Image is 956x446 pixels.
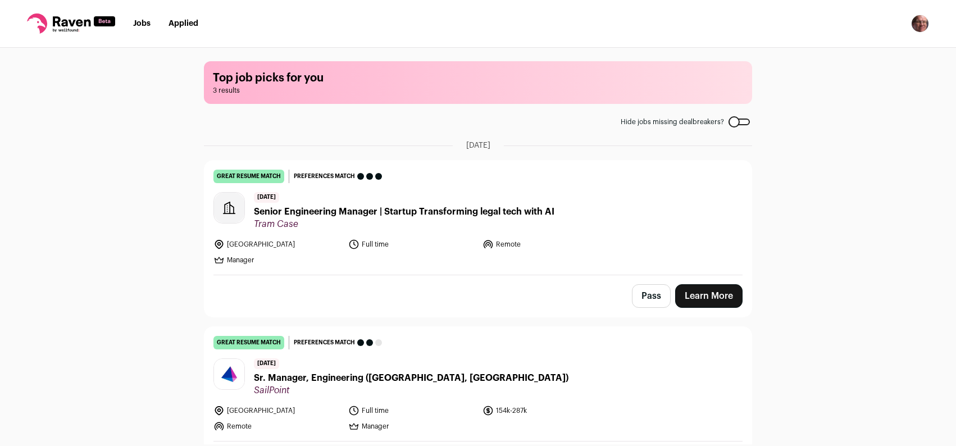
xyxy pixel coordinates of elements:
span: Hide jobs missing dealbreakers? [621,117,724,126]
span: SailPoint [254,385,568,396]
img: company-logo-placeholder-414d4e2ec0e2ddebbe968bf319fdfe5acfe0c9b87f798d344e800bc9a89632a0.png [214,193,244,223]
span: 3 results [213,86,743,95]
h1: Top job picks for you [213,70,743,86]
li: [GEOGRAPHIC_DATA] [213,405,342,416]
span: [DATE] [466,140,490,151]
span: Preferences match [294,171,355,182]
span: Senior Engineering Manager | Startup Transforming legal tech with AI [254,205,554,219]
li: Manager [348,421,476,432]
a: Learn More [675,284,743,308]
a: Applied [169,20,198,28]
li: Remote [213,421,342,432]
div: great resume match [213,336,284,349]
li: Full time [348,405,476,416]
span: [DATE] [254,192,279,203]
div: great resume match [213,170,284,183]
span: Tram Case [254,219,554,230]
li: Remote [482,239,611,250]
li: Manager [213,254,342,266]
button: Open dropdown [911,15,929,33]
span: Sr. Manager, Engineering ([GEOGRAPHIC_DATA], [GEOGRAPHIC_DATA]) [254,371,568,385]
img: 2451953-medium_jpg [911,15,929,33]
a: Jobs [133,20,151,28]
a: great resume match Preferences match [DATE] Senior Engineering Manager | Startup Transforming leg... [204,161,752,275]
li: Full time [348,239,476,250]
img: 0eb403086904c7570d4bfa13252e9632d840e513e3b80cf6a9f05e8eccbc6fcd.jpg [214,359,244,389]
a: great resume match Preferences match [DATE] Sr. Manager, Engineering ([GEOGRAPHIC_DATA], [GEOGRAP... [204,327,752,441]
span: [DATE] [254,358,279,369]
li: 154k-287k [482,405,611,416]
button: Pass [632,284,671,308]
span: Preferences match [294,337,355,348]
li: [GEOGRAPHIC_DATA] [213,239,342,250]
